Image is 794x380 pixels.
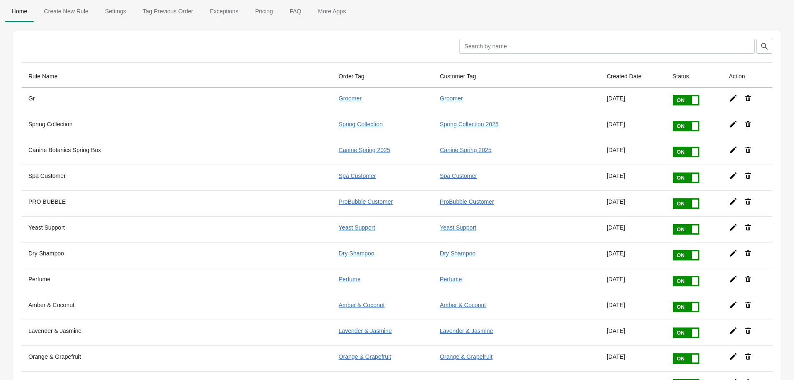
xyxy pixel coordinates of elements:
[600,190,666,216] td: [DATE]
[339,302,385,308] a: Amber & Coconut
[97,0,135,22] button: Settings
[339,198,393,205] a: ProBubble Customer
[600,165,666,190] td: [DATE]
[98,4,133,19] span: Settings
[666,65,722,87] th: Status
[311,4,352,19] span: More Apps
[433,65,600,87] th: Customer Tag
[722,65,772,87] th: Action
[339,353,391,360] a: Orange & Grapefruit
[600,345,666,371] td: [DATE]
[136,4,200,19] span: Tag Previous Order
[22,216,332,242] th: Yeast Support
[440,353,492,360] a: Orange & Grapefruit
[37,4,95,19] span: Create New Rule
[22,139,332,165] th: Canine Botanics Spring Box
[440,198,494,205] a: ProBubble Customer
[339,172,376,179] a: Spa Customer
[440,224,476,231] a: Yeast Support
[600,87,666,113] td: [DATE]
[339,224,375,231] a: Yeast Support
[249,4,280,19] span: Pricing
[600,139,666,165] td: [DATE]
[339,250,374,257] a: Dry Shampoo
[339,121,383,127] a: Spring Collection
[440,172,477,179] a: Spa Customer
[440,327,493,334] a: Lavender & Jasmine
[3,0,35,22] button: Home
[283,4,308,19] span: FAQ
[600,268,666,294] td: [DATE]
[600,65,666,87] th: Created Date
[35,0,97,22] button: Create_New_Rule
[22,268,332,294] th: Perfume
[22,65,332,87] th: Rule Name
[22,87,332,113] th: Gr
[22,190,332,216] th: PRO BUBBLE
[440,302,486,308] a: Amber & Coconut
[22,242,332,268] th: Dry Shampoo
[440,121,499,127] a: Spring Collection 2025
[440,147,492,153] a: Canine Spring 2025
[600,113,666,139] td: [DATE]
[600,216,666,242] td: [DATE]
[332,65,433,87] th: Order Tag
[5,4,34,19] span: Home
[22,294,332,320] th: Amber & Coconut
[600,320,666,345] td: [DATE]
[459,39,755,54] input: Search by name
[600,242,666,268] td: [DATE]
[22,320,332,345] th: Lavender & Jasmine
[339,95,362,102] a: Groomer
[339,276,361,282] a: Perfume
[339,147,390,153] a: Canine Spring 2025
[22,345,332,371] th: Orange & Grapefruit
[22,113,332,139] th: Spring Collection
[440,95,463,102] a: Groomer
[600,294,666,320] td: [DATE]
[339,327,392,334] a: Lavender & Jasmine
[440,276,462,282] a: Perfume
[440,250,476,257] a: Dry Shampoo
[203,4,245,19] span: Exceptions
[22,165,332,190] th: Spa Customer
